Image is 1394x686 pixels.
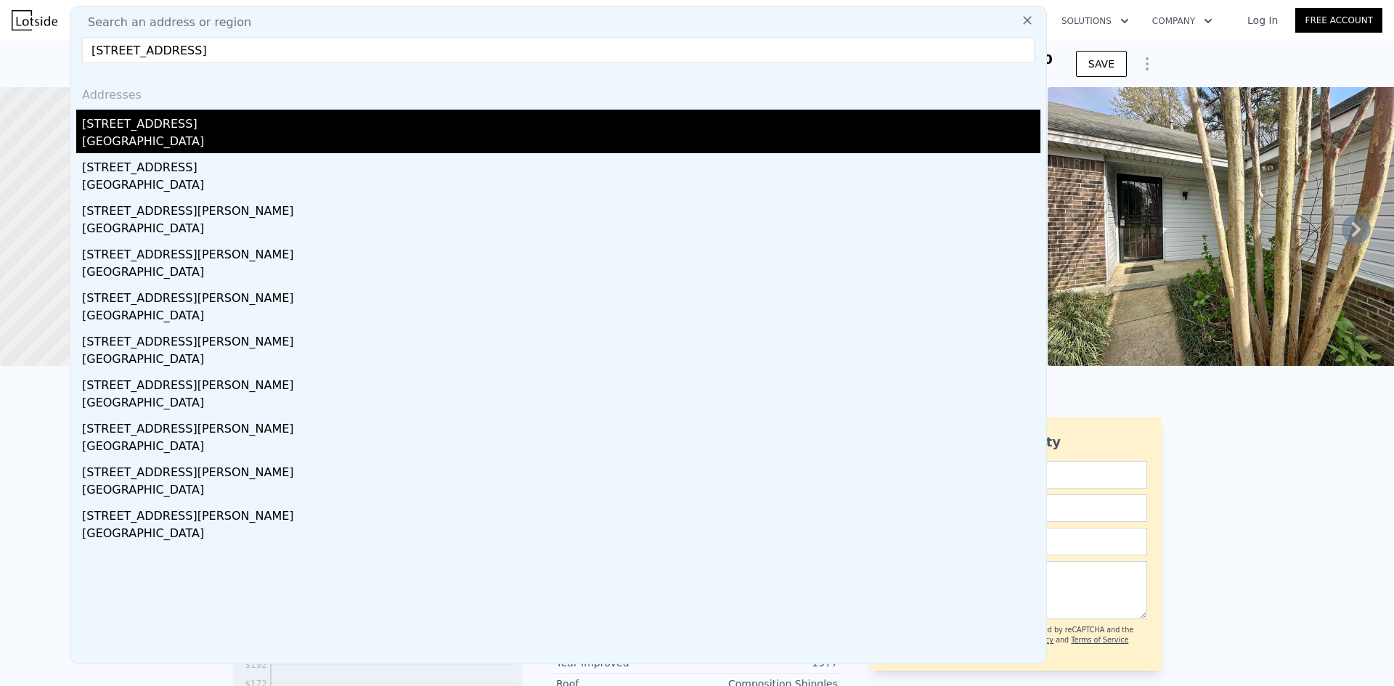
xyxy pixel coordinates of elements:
div: [STREET_ADDRESS][PERSON_NAME] [82,197,1040,220]
div: This site is protected by reCAPTCHA and the Google and apply. [979,625,1147,656]
div: [STREET_ADDRESS][PERSON_NAME] [82,240,1040,264]
div: [GEOGRAPHIC_DATA] [82,351,1040,371]
tspan: $192 [245,660,267,670]
span: Search an address or region [76,14,251,31]
div: [STREET_ADDRESS][PERSON_NAME] [82,327,1040,351]
div: [STREET_ADDRESS][PERSON_NAME] [82,458,1040,481]
a: Log In [1230,13,1295,28]
div: [GEOGRAPHIC_DATA] [82,438,1040,458]
a: Terms of Service [1071,636,1128,644]
button: Solutions [1050,8,1141,34]
img: Lotside [12,10,57,30]
div: Addresses [76,75,1040,110]
div: [STREET_ADDRESS][PERSON_NAME] [82,502,1040,525]
div: [GEOGRAPHIC_DATA] [82,307,1040,327]
a: Free Account [1295,8,1382,33]
button: Show Options [1133,49,1162,78]
input: Enter an address, city, region, neighborhood or zip code [82,37,1035,63]
div: [STREET_ADDRESS][PERSON_NAME] [82,371,1040,394]
button: Company [1141,8,1224,34]
div: [STREET_ADDRESS] [82,153,1040,176]
div: [GEOGRAPHIC_DATA] [82,264,1040,284]
div: [GEOGRAPHIC_DATA] [82,481,1040,502]
div: [GEOGRAPHIC_DATA] [82,394,1040,415]
div: [GEOGRAPHIC_DATA] [82,220,1040,240]
div: [STREET_ADDRESS] [82,110,1040,133]
div: [GEOGRAPHIC_DATA] [82,133,1040,153]
div: [STREET_ADDRESS][PERSON_NAME] [82,284,1040,307]
div: [GEOGRAPHIC_DATA] [82,176,1040,197]
div: [STREET_ADDRESS][PERSON_NAME] [82,415,1040,438]
div: [GEOGRAPHIC_DATA] [82,525,1040,545]
button: SAVE [1076,51,1127,77]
